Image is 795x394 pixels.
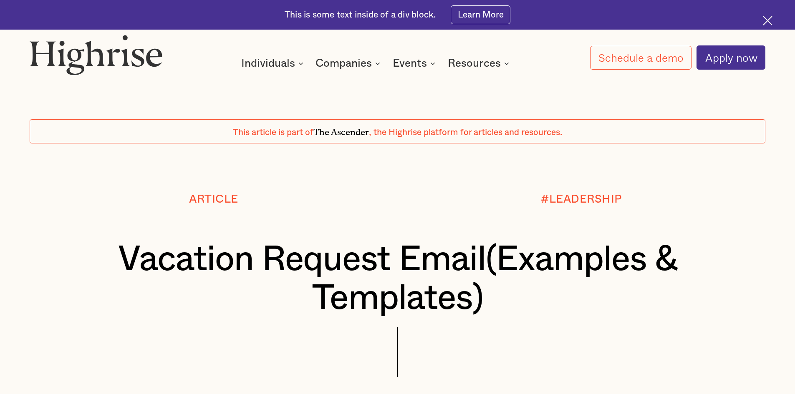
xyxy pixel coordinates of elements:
div: #LEADERSHIP [541,193,622,205]
span: , the Highrise platform for articles and resources. [369,128,562,137]
a: Schedule a demo [590,46,692,70]
a: Apply now [697,45,765,70]
img: Cross icon [763,16,772,25]
div: Companies [315,58,372,68]
div: Resources [448,58,501,68]
div: This is some text inside of a div block. [285,9,436,21]
div: Individuals [241,58,295,68]
h1: Vacation Request Email(Examples & Templates) [61,240,735,318]
span: The Ascender [313,125,369,135]
img: Highrise logo [30,35,162,75]
div: Events [393,58,427,68]
div: Article [189,193,238,205]
span: This article is part of [233,128,313,137]
a: Learn More [451,5,510,24]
